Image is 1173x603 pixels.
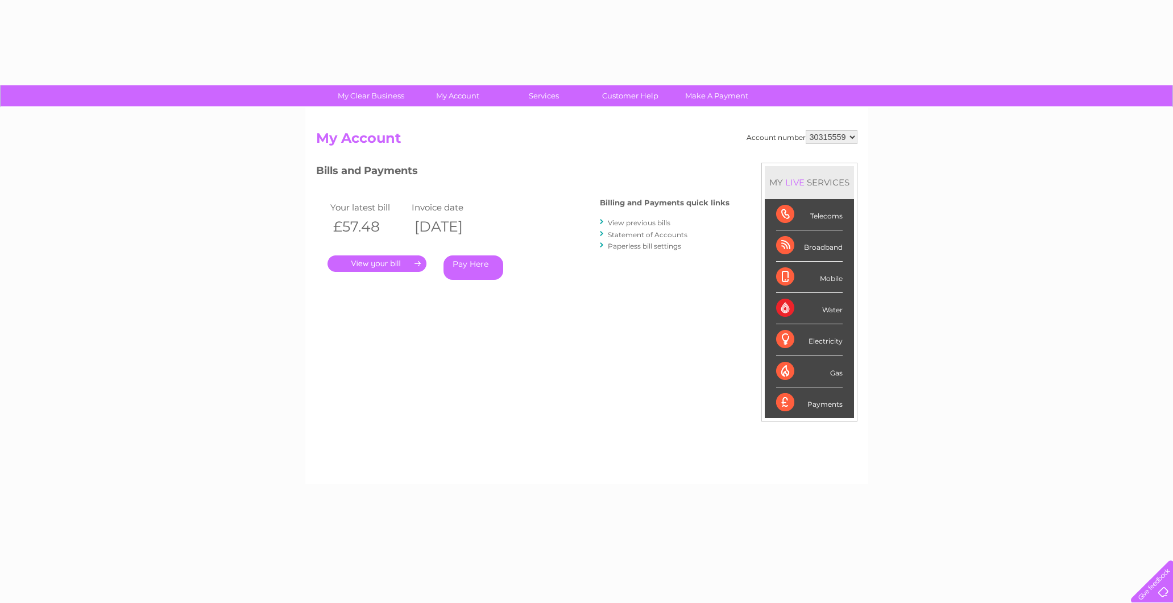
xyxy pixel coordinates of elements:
div: Account number [747,130,857,144]
a: Pay Here [443,255,503,280]
a: Services [497,85,591,106]
a: My Account [411,85,504,106]
td: Your latest bill [328,200,409,215]
div: Payments [776,387,843,418]
a: View previous bills [608,218,670,227]
a: . [328,255,426,272]
div: MY SERVICES [765,166,854,199]
div: Broadband [776,230,843,262]
a: Statement of Accounts [608,230,687,239]
div: LIVE [783,177,807,188]
a: Paperless bill settings [608,242,681,250]
div: Electricity [776,324,843,356]
td: Invoice date [409,200,491,215]
div: Water [776,293,843,324]
a: Customer Help [583,85,677,106]
h2: My Account [316,130,857,152]
h3: Bills and Payments [316,163,730,183]
div: Telecoms [776,199,843,230]
h4: Billing and Payments quick links [600,199,730,207]
th: £57.48 [328,215,409,238]
th: [DATE] [409,215,491,238]
div: Gas [776,356,843,387]
div: Mobile [776,262,843,293]
a: Make A Payment [670,85,764,106]
a: My Clear Business [324,85,418,106]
